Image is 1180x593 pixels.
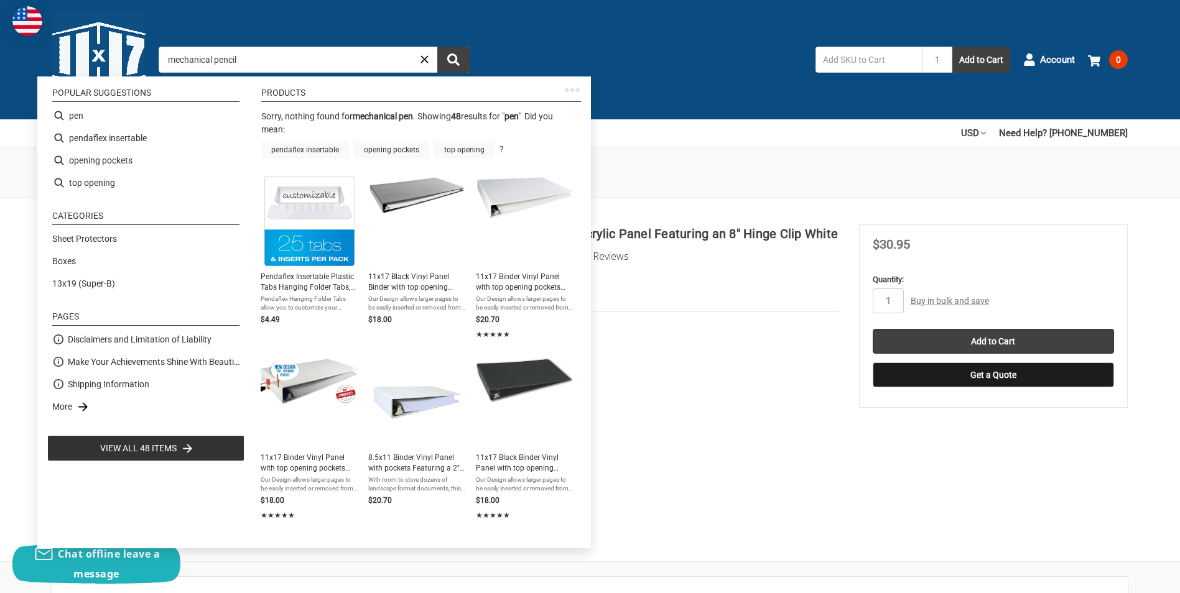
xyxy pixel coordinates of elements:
[363,352,471,527] li: 8.5x11 Binder Vinyl Panel with pockets Featuring a 2" Angle-D Ring White with Top Opening Pockets
[476,496,499,505] span: $18.00
[52,232,117,246] a: Sheet Protectors
[585,246,629,265] span: 0 Reviews
[372,357,462,447] img: 8.5x11 Binder Vinyl Panel with pockets Featuring a 2" Angle-D Ring White
[504,111,519,121] a: pen
[261,272,358,293] span: Pendaflex Insertable Plastic Tabs Hanging Folder Tabs, 2", Clear, 25 Tabs and Inserts per Pack (42)
[261,476,358,493] span: Our Design allows larger pages to be easily inserted or removed from the clear overlay pockets. C...
[1023,44,1075,76] a: Account
[476,476,574,493] span: Our Design allows larger pages to be easily inserted or removed from the clear overlay pockets. C...
[368,272,466,293] span: 11x17 Black Vinyl Panel Binder with top opening pockets Featuring a 1" Angle-D Ring
[368,295,466,312] span: Our Design allows larger pages to be easily inserted or removed from the clear overlay pockets. C...
[476,295,574,312] span: Our Design allows larger pages to be easily inserted or removed from the clear overlay pockets. C...
[47,172,244,194] li: top opening
[261,88,581,102] li: Products
[68,356,239,369] a: Make Your Achievements Shine With Beautiful 11x17 Frames
[47,250,244,272] li: Boxes
[353,111,413,121] b: mechanical pen
[476,329,510,340] span: ★★★★★
[873,237,910,252] span: $30.95
[911,296,989,306] a: Buy in bulk and save
[476,357,574,522] a: 11x17 Black Binder Vinyl Panel with top opening pockets Featuring a 2" Angle-D Ring11x17 Black Bi...
[368,453,466,474] span: 8.5x11 Binder Vinyl Panel with pockets Featuring a 2" Angle-D Ring White with Top Opening Pockets
[100,441,177,455] span: View all 48 items
[52,13,146,106] img: 11x17.com
[952,47,1010,73] button: Add to Cart
[483,382,833,395] dd: 816628011966
[47,435,244,461] li: View all 48 items
[368,176,466,214] img: 11x17 Binder Vinyl Panel with top opening pockets Featuring a 1" Angle-D Ring Black
[815,47,922,73] input: Add SKU to Cart
[368,176,466,341] a: 11x17 Binder Vinyl Panel with top opening pockets Featuring a 1" Angle-D Ring Black11x17 Black Vi...
[873,329,1114,354] input: Add to Cart
[261,453,358,474] span: 11x17 Binder Vinyl Panel with top opening pockets Featuring a 2" Angle-D Ring White
[873,362,1114,387] button: Get a Quote
[368,476,466,493] span: With room to store dozens of landscape format documents, this 8.5" x 11" binder is a great office...
[261,496,284,505] span: $18.00
[47,127,244,149] li: pendaflex insertable
[476,453,574,474] span: 11x17 Black Binder Vinyl Panel with top opening pockets Featuring a 2" Angle-D Ring
[68,378,149,391] a: Shipping Information
[256,352,363,527] li: 11x17 Binder Vinyl Panel with top opening pockets Featuring a 2" Angle-D Ring White
[417,111,521,121] span: Showing results for " "
[368,496,392,505] span: $20.70
[68,333,211,346] a: Disclaimers and Limitation of Liability
[471,171,578,346] li: 11x17 Binder Vinyl Panel with top opening pockets Featuring a 1.5" Angle-D Ring White
[47,228,244,250] li: Sheet Protectors
[483,285,839,298] dd: 540180
[52,211,239,225] li: Categories
[476,315,499,324] span: $20.70
[12,6,42,36] img: duty and tax information for United States
[261,111,553,154] div: Did you mean: ?
[434,141,495,159] a: top opening
[52,88,239,102] li: Popular suggestions
[476,272,574,293] span: 11x17 Binder Vinyl Panel with top opening pockets Featuring a 1.5" Angle-D Ring White
[1109,50,1128,69] span: 0
[999,119,1128,147] a: Need Help? [PHONE_NUMBER]
[47,373,244,395] li: Shipping Information
[261,176,358,341] a: Pendaflex Insertable Plastic Tabs Hanging Folder Tabs, 2", Clear, 25 Tabs and Inserts per Pack (4...
[261,357,358,522] a: 11x17 Binder Vinyl Panel with top opening pockets Featuring a 2" Angle-D Ring White11x17 Binder V...
[261,510,295,521] span: ★★★★★
[52,312,239,326] li: Pages
[47,351,244,373] li: Make Your Achievements Shine With Beautiful 11x17 Frames
[354,141,429,159] a: opening pockets
[47,149,244,172] li: opening pockets
[451,111,461,121] b: 48
[873,274,1114,286] label: Quantity:
[1040,53,1075,67] span: Account
[264,176,355,266] img: Pendaflex Insertable Plastic Tabs Hanging Folder Tabs, 2", Clear, 25 Tabs and Inserts per Pack (42)
[256,171,363,346] li: Pendaflex Insertable Plastic Tabs Hanging Folder Tabs, 2", Clear, 25 Tabs and Inserts per Pack (42)
[261,315,280,324] span: $4.49
[52,255,76,268] a: Boxes
[483,395,833,408] dd: New
[37,76,591,548] div: Instant Search Results
[483,224,839,243] h1: 11x17 Clipboard Acrylic Panel Featuring an 8" Hinge Clip White
[476,357,574,404] img: 11x17 Black Binder Vinyl Panel with top opening pockets Featuring a 2" Angle-D Ring
[363,171,471,346] li: 11x17 Black Vinyl Panel Binder with top opening pockets Featuring a 1" Angle-D Ring
[368,357,466,522] a: 8.5x11 Binder Vinyl Panel with pockets Featuring a 2" Angle-D Ring White8.5x11 Binder Vinyl Panel...
[961,119,986,147] a: USD
[471,352,578,527] li: 11x17 Black Binder Vinyl Panel with top opening pockets Featuring a 2" Angle-D Ring
[261,141,349,159] a: pendaflex insertable
[47,395,244,418] li: More
[261,295,358,312] span: Pendaflex Hanging Folder Tabs allow you to customize your hanging folders. Clear plastic tabs (2"...
[476,510,510,521] span: ★★★★★
[47,104,244,127] li: pen
[368,315,392,324] span: $18.00
[159,47,470,73] input: Search by keyword, brand or SKU
[261,357,358,406] img: 11x17 Binder Vinyl Panel with top opening pockets Featuring a 2" Angle-D Ring White
[476,176,574,219] img: 11x17 Binder Vinyl Panel with top opening pockets Featuring a 1.5" Angle-D Ring White
[1088,44,1128,76] a: 0
[418,53,431,66] a: Close
[47,272,244,295] li: 13x19 (Super-B)
[52,277,115,290] a: 13x19 (Super-B)
[47,328,244,351] li: Disclaimers and Limitation of Liability
[12,544,180,584] button: Chat offline leave a message
[476,176,574,341] a: 11x17 Binder Vinyl Panel with top opening pockets Featuring a 1.5" Angle-D Ring White11x17 Binder...
[261,111,416,121] span: Sorry, nothing found for .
